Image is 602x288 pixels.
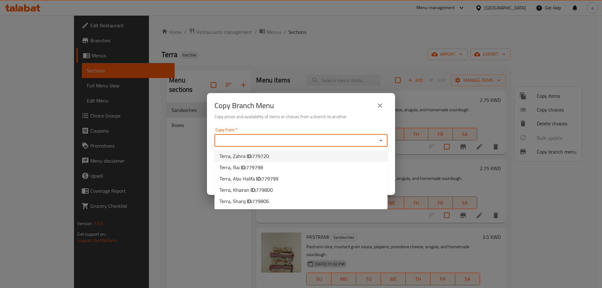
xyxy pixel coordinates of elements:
[377,136,385,145] button: Close
[214,113,388,120] h6: Copy prices and availability of items or choices from a branch to another
[219,197,269,205] span: Terra, Sharq
[219,186,273,194] span: Terra, Khairan
[372,98,388,113] button: close
[261,174,278,183] span: 779799
[219,152,269,160] span: Terra, Zahra
[241,163,246,172] b: ID:
[214,101,274,111] h2: Copy Branch Menu
[256,174,261,183] b: ID:
[252,151,269,161] span: 779720
[219,175,278,182] span: Terra, Abu Halifa
[247,151,252,161] b: ID:
[252,196,269,206] span: 779806
[256,185,273,195] span: 779800
[247,196,252,206] b: ID:
[219,164,263,171] span: Terra, Rai
[246,163,263,172] span: 779798
[251,185,256,195] b: ID:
